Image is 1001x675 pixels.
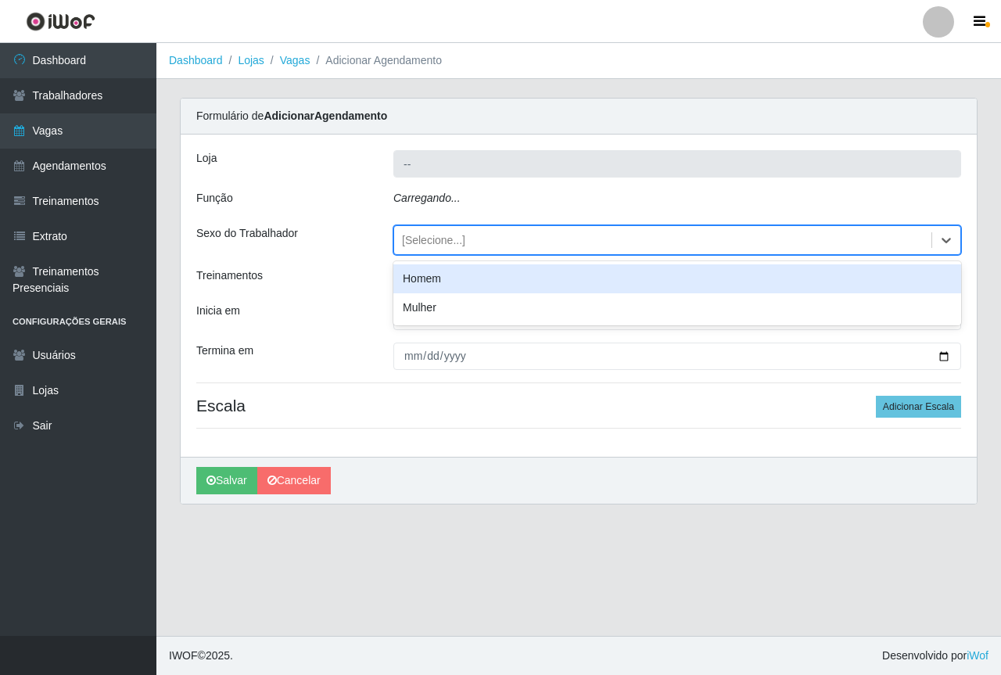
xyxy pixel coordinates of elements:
[169,648,233,664] span: © 2025 .
[196,225,298,242] label: Sexo do Trabalhador
[169,649,198,662] span: IWOF
[967,649,988,662] a: iWof
[196,467,257,494] button: Salvar
[196,150,217,167] label: Loja
[264,110,387,122] strong: Adicionar Agendamento
[169,54,223,66] a: Dashboard
[196,343,253,359] label: Termina em
[310,52,442,69] li: Adicionar Agendamento
[196,267,263,284] label: Treinamentos
[393,293,961,322] div: Mulher
[280,54,310,66] a: Vagas
[26,12,95,31] img: CoreUI Logo
[393,192,461,204] i: Carregando...
[257,467,331,494] a: Cancelar
[181,99,977,135] div: Formulário de
[238,54,264,66] a: Lojas
[402,232,465,249] div: [Selecione...]
[156,43,1001,79] nav: breadcrumb
[196,396,961,415] h4: Escala
[196,190,233,206] label: Função
[882,648,988,664] span: Desenvolvido por
[393,264,961,293] div: Homem
[393,343,961,370] input: 00/00/0000
[876,396,961,418] button: Adicionar Escala
[196,303,240,319] label: Inicia em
